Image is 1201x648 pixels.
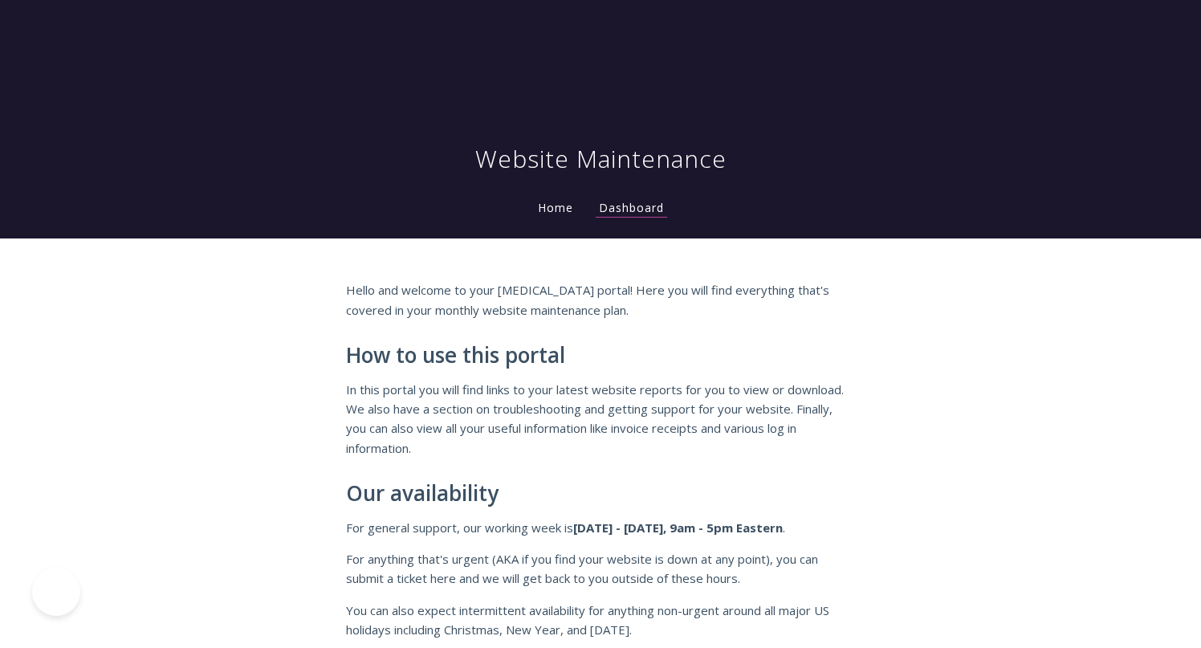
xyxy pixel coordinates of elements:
[346,280,855,320] p: Hello and welcome to your [MEDICAL_DATA] portal! Here you will find everything that's covered in ...
[475,143,727,175] h1: Website Maintenance
[573,520,783,536] strong: [DATE] - [DATE], 9am - 5pm Eastern
[32,568,80,616] iframe: Toggle Customer Support
[346,380,855,458] p: In this portal you will find links to your latest website reports for you to view or download. We...
[535,200,576,215] a: Home
[346,518,855,537] p: For general support, our working week is .
[596,200,667,218] a: Dashboard
[346,344,855,368] h2: How to use this portal
[346,601,855,640] p: You can also expect intermittent availability for anything non-urgent around all major US holiday...
[346,482,855,506] h2: Our availability
[346,549,855,589] p: For anything that's urgent (AKA if you find your website is down at any point), you can submit a ...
